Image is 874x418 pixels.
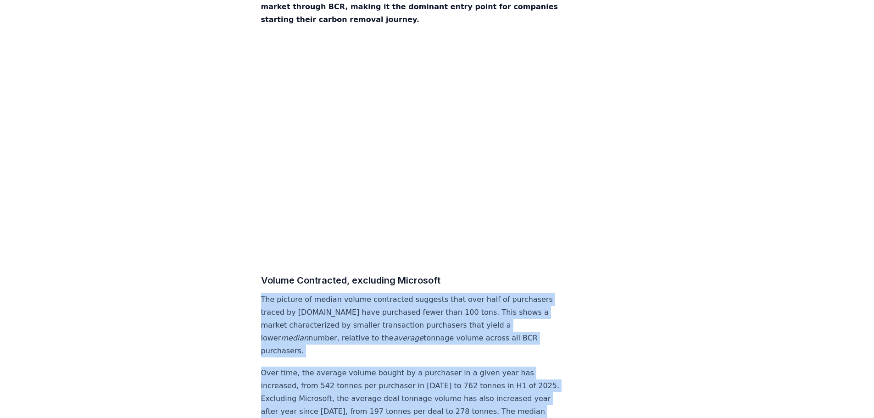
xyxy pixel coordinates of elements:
[261,273,565,288] h3: Volume Contracted, excluding Microsoft
[261,293,565,357] p: The picture of median volume contracted suggests that over half of purchasers traced by [DOMAIN_N...
[281,334,308,342] em: median
[261,35,565,258] iframe: Column Chart
[394,334,424,342] em: average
